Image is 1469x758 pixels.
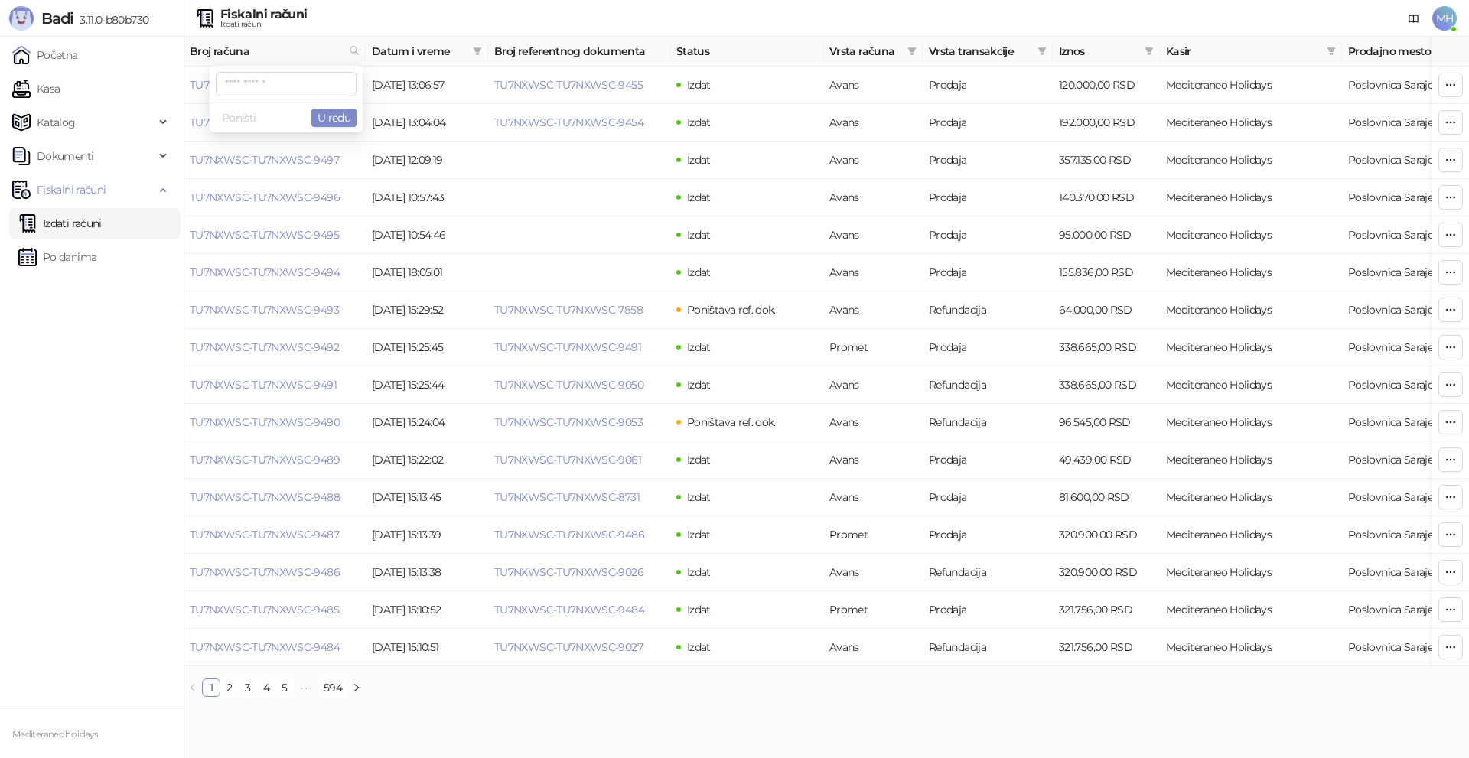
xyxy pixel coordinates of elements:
[1160,516,1342,554] td: Mediteraneo Holidays
[823,516,923,554] td: Promet
[823,629,923,666] td: Avans
[687,265,711,279] span: Izdat
[494,415,643,429] a: TU7NXWSC-TU7NXWSC-9053
[923,516,1053,554] td: Prodaja
[494,78,643,92] a: TU7NXWSC-TU7NXWSC-9455
[41,9,73,28] span: Badi
[190,115,340,129] a: TU7NXWSC-TU7NXWSC-9498
[923,366,1053,404] td: Refundacija
[37,174,106,205] span: Fiskalni računi
[1053,629,1160,666] td: 321.756,00 RSD
[366,329,488,366] td: [DATE] 15:25:45
[239,678,257,697] li: 3
[473,47,482,56] span: filter
[1160,179,1342,216] td: Mediteraneo Holidays
[687,528,711,542] span: Izdat
[923,179,1053,216] td: Prodaja
[823,479,923,516] td: Avans
[823,142,923,179] td: Avans
[923,216,1053,254] td: Prodaja
[923,104,1053,142] td: Prodaja
[923,554,1053,591] td: Refundacija
[258,679,275,696] a: 4
[1037,47,1047,56] span: filter
[190,565,340,579] a: TU7NXWSC-TU7NXWSC-9486
[190,78,340,92] a: TU7NXWSC-TU7NXWSC-9499
[216,109,262,127] button: Poništi
[366,216,488,254] td: [DATE] 10:54:46
[1324,40,1339,63] span: filter
[823,591,923,629] td: Promet
[366,179,488,216] td: [DATE] 10:57:43
[1053,441,1160,479] td: 49.439,00 RSD
[1145,47,1154,56] span: filter
[923,591,1053,629] td: Prodaja
[1160,554,1342,591] td: Mediteraneo Holidays
[12,729,98,740] small: Mediteraneo holidays
[190,228,339,242] a: TU7NXWSC-TU7NXWSC-9495
[1053,179,1160,216] td: 140.370,00 RSD
[220,678,239,697] li: 2
[1053,516,1160,554] td: 320.900,00 RSD
[366,254,488,291] td: [DATE] 18:05:01
[352,683,361,692] span: right
[1053,329,1160,366] td: 338.665,00 RSD
[366,291,488,329] td: [DATE] 15:29:52
[184,404,366,441] td: TU7NXWSC-TU7NXWSC-9490
[687,378,711,392] span: Izdat
[923,329,1053,366] td: Prodaja
[184,366,366,404] td: TU7NXWSC-TU7NXWSC-9491
[494,303,643,317] a: TU7NXWSC-TU7NXWSC-7858
[347,678,366,697] li: Sledeća strana
[221,679,238,696] a: 2
[687,153,711,167] span: Izdat
[1053,142,1160,179] td: 357.135,00 RSD
[1053,366,1160,404] td: 338.665,00 RSD
[494,640,643,654] a: TU7NXWSC-TU7NXWSC-9027
[311,109,357,127] button: U redu
[188,683,197,692] span: left
[18,242,96,272] a: Po danima
[184,554,366,591] td: TU7NXWSC-TU7NXWSC-9486
[494,340,641,354] a: TU7NXWSC-TU7NXWSC-9491
[823,554,923,591] td: Avans
[190,43,343,60] span: Broj računa
[372,43,467,60] span: Datum i vreme
[823,291,923,329] td: Avans
[494,378,643,392] a: TU7NXWSC-TU7NXWSC-9050
[687,115,711,129] span: Izdat
[184,254,366,291] td: TU7NXWSC-TU7NXWSC-9494
[18,208,102,239] a: Izdati računi
[184,516,366,554] td: TU7NXWSC-TU7NXWSC-9487
[823,329,923,366] td: Promet
[1053,254,1160,291] td: 155.836,00 RSD
[37,107,76,138] span: Katalog
[366,516,488,554] td: [DATE] 15:13:39
[1166,43,1321,60] span: Kasir
[190,378,337,392] a: TU7NXWSC-TU7NXWSC-9491
[1160,254,1342,291] td: Mediteraneo Holidays
[1053,479,1160,516] td: 81.600,00 RSD
[1160,67,1342,104] td: Mediteraneo Holidays
[184,591,366,629] td: TU7NXWSC-TU7NXWSC-9485
[687,565,711,579] span: Izdat
[1053,67,1160,104] td: 120.000,00 RSD
[366,554,488,591] td: [DATE] 15:13:38
[923,254,1053,291] td: Prodaja
[1053,104,1160,142] td: 192.000,00 RSD
[823,37,923,67] th: Vrsta računa
[190,190,340,204] a: TU7NXWSC-TU7NXWSC-9496
[823,216,923,254] td: Avans
[1160,104,1342,142] td: Mediteraneo Holidays
[257,678,275,697] li: 4
[190,303,339,317] a: TU7NXWSC-TU7NXWSC-9493
[220,21,307,28] div: Izdati računi
[923,291,1053,329] td: Refundacija
[1432,6,1457,31] span: MH
[687,340,711,354] span: Izdat
[1059,43,1138,60] span: Iznos
[73,13,148,27] span: 3.11.0-b80b730
[687,190,711,204] span: Izdat
[190,340,339,354] a: TU7NXWSC-TU7NXWSC-9492
[184,441,366,479] td: TU7NXWSC-TU7NXWSC-9489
